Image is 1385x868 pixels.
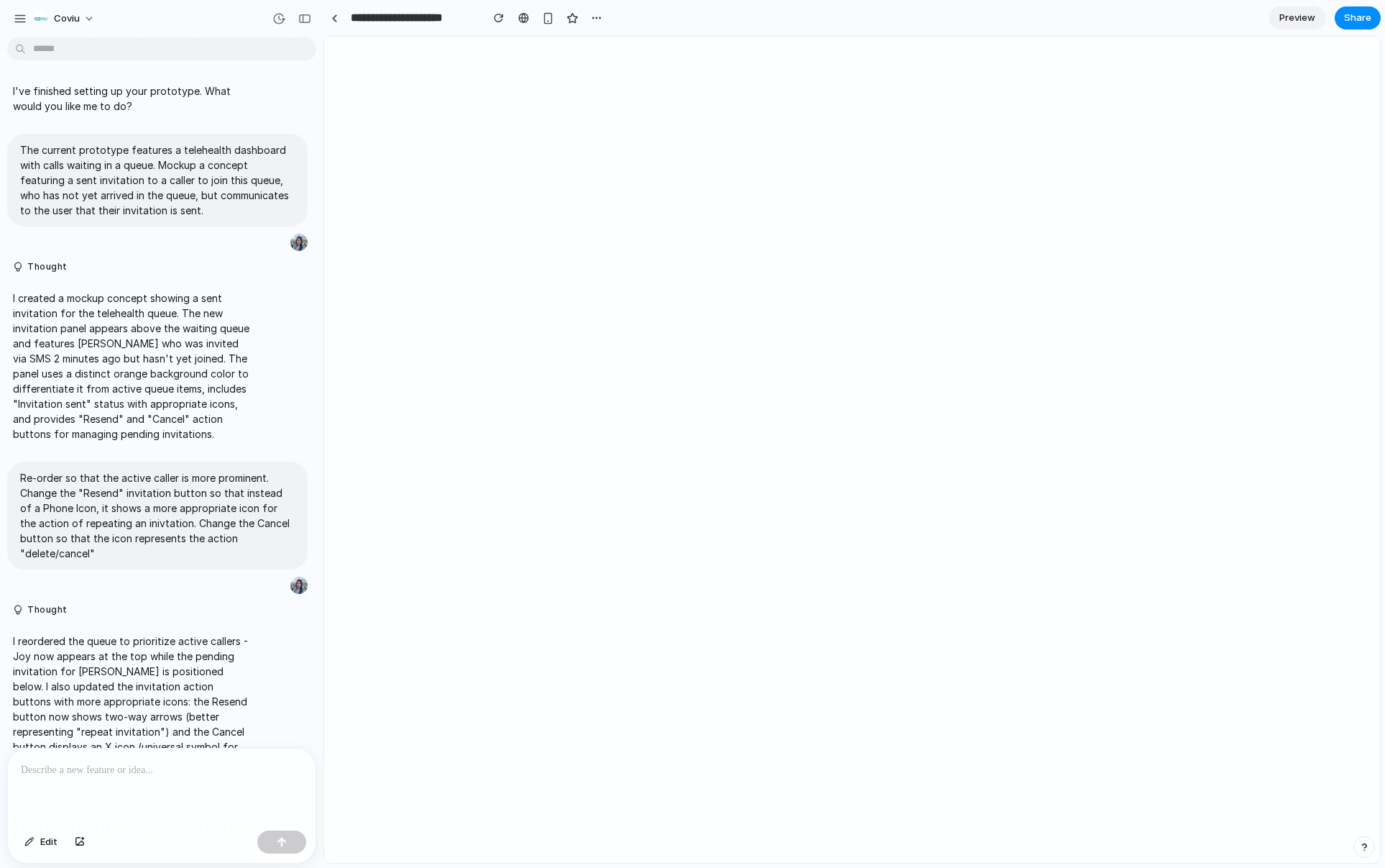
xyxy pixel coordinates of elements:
[17,831,65,854] button: Edit
[28,7,102,30] button: Coviu
[1279,11,1315,25] span: Preview
[20,470,295,561] p: Re-order so that the active caller is more prominent. Change the "Resend" invitation button so th...
[20,142,295,218] p: The current prototype features a telehealth dashboard with calls waiting in a queue. Mockup a con...
[13,291,253,442] p: I created a mockup concept showing a sent invitation for the telehealth queue. The new invitation...
[1335,6,1381,29] button: Share
[40,835,57,849] span: Edit
[13,634,253,769] p: I reordered the queue to prioritize active callers - Joy now appears at the top while the pending...
[13,83,253,114] p: I've finished setting up your prototype. What would you like me to do?
[1269,6,1326,29] a: Preview
[54,12,80,26] span: Coviu
[1344,11,1371,25] span: Share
